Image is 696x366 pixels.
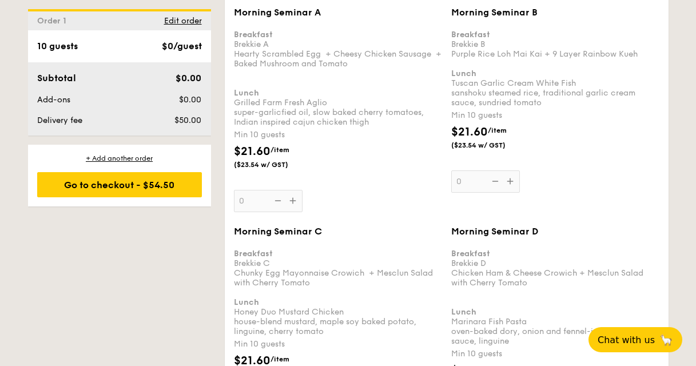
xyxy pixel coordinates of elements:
[37,172,202,197] div: Go to checkout - $54.50
[451,141,529,150] span: ($23.54 w/ GST)
[451,110,659,121] div: Min 10 guests
[451,239,659,346] div: Brekkie D Chicken Ham & Cheese Crowich + Mesclun Salad with Cherry Tomato Marinara Fish Pasta ove...
[234,249,273,258] b: Breakfast
[451,348,659,360] div: Min 10 guests
[234,145,271,158] span: $21.60
[234,226,322,237] span: Morning Seminar C
[37,116,82,125] span: Delivery fee
[451,125,488,139] span: $21.60
[598,335,655,345] span: Chat with us
[176,73,201,83] span: $0.00
[37,154,202,163] div: + Add another order
[37,16,71,26] span: Order 1
[451,69,476,78] b: Lunch
[451,249,490,258] b: Breakfast
[234,297,259,307] b: Lunch
[271,355,289,363] span: /item
[451,30,490,39] b: Breakfast
[37,73,76,83] span: Subtotal
[234,30,273,39] b: Breakfast
[234,88,259,98] b: Lunch
[234,7,321,18] span: Morning Seminar A
[234,339,442,350] div: Min 10 guests
[588,327,682,352] button: Chat with us🦙
[451,307,476,317] b: Lunch
[162,39,202,53] div: $0/guest
[179,95,201,105] span: $0.00
[234,239,442,336] div: Brekkie C Chunky Egg Mayonnaise Crowich + Mesclun Salad with Cherry Tomato Honey Duo Mustard Chic...
[451,20,659,108] div: Brekkie B Purple Rice Loh Mai Kai + 9 Layer Rainbow Kueh Tuscan Garlic Cream White Fish sanshoku ...
[174,116,201,125] span: $50.00
[234,160,312,169] span: ($23.54 w/ GST)
[37,39,78,53] div: 10 guests
[451,7,538,18] span: Morning Seminar B
[659,333,673,347] span: 🦙
[37,95,70,105] span: Add-ons
[234,20,442,127] div: Brekkie A Hearty Scrambled Egg + Cheesy Chicken Sausage + Baked Mushroom and Tomato Grilled Farm ...
[164,16,202,26] span: Edit order
[451,226,538,237] span: Morning Seminar D
[271,146,289,154] span: /item
[234,129,442,141] div: Min 10 guests
[488,126,507,134] span: /item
